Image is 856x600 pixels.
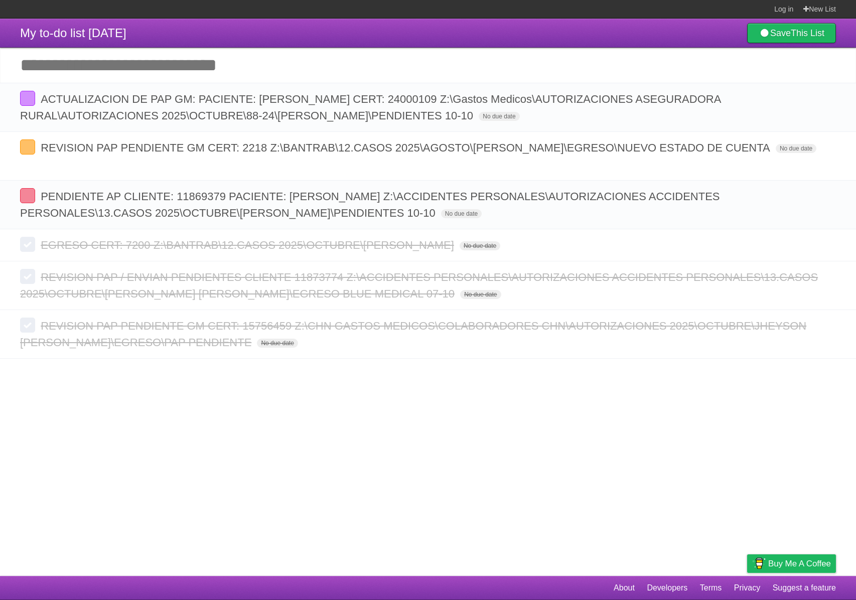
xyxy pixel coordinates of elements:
[441,209,482,218] span: No due date
[20,91,35,106] label: Done
[747,23,836,43] a: SaveThis List
[41,141,773,154] span: REVISION PAP PENDIENTE GM CERT: 2218 Z:\BANTRAB\12.CASOS 2025\AGOSTO\[PERSON_NAME]\EGRESO\NUEVO E...
[20,269,35,284] label: Done
[791,28,824,38] b: This List
[257,339,298,348] span: No due date
[20,139,35,155] label: Done
[700,578,722,597] a: Terms
[20,26,126,40] span: My to-do list [DATE]
[734,578,760,597] a: Privacy
[647,578,687,597] a: Developers
[768,555,831,572] span: Buy me a coffee
[20,237,35,252] label: Done
[20,93,721,122] span: ACTUALIZACION DE PAP GM: PACIENTE: [PERSON_NAME] CERT: 24000109 Z:\Gastos Medicos\AUTORIZACIONES ...
[20,190,720,219] span: PENDIENTE AP CLIENTE: 11869379 PACIENTE: [PERSON_NAME] Z:\ACCIDENTES PERSONALES\AUTORIZACIONES AC...
[614,578,635,597] a: About
[773,578,836,597] a: Suggest a feature
[747,554,836,573] a: Buy me a coffee
[479,112,519,121] span: No due date
[460,241,500,250] span: No due date
[752,555,766,572] img: Buy me a coffee
[20,318,35,333] label: Done
[460,290,501,299] span: No due date
[41,239,457,251] span: EGRESO CERT: 7200 Z:\BANTRAB\12.CASOS 2025\OCTUBRE\[PERSON_NAME]
[20,188,35,203] label: Done
[776,144,816,153] span: No due date
[20,271,818,300] span: REVISION PAP / ENVIAN PENDIENTES CLIENTE 11873774 Z:\ACCIDENTES PERSONALES\AUTORIZACIONES ACCIDEN...
[20,320,806,349] span: REVISION PAP PENDIENTE GM CERT: 15756459 Z:\CHN GASTOS MEDICOS\COLABORADORES CHN\AUTORIZACIONES 2...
